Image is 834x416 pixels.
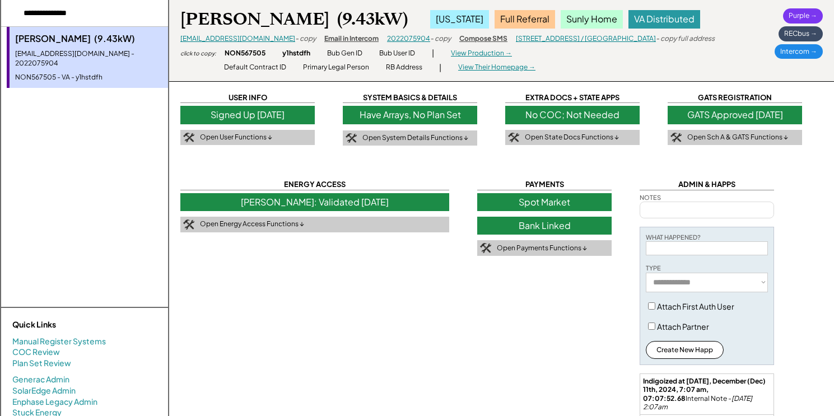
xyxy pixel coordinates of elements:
[628,10,700,28] div: VA Distributed
[643,377,767,403] strong: Indigoized at [DATE], December (Dec) 11th, 2024, 7:07 am, 07:07:52.68
[477,193,612,211] div: Spot Market
[439,62,441,73] div: |
[15,49,162,68] div: [EMAIL_ADDRESS][DOMAIN_NAME] - 2022075904
[324,34,379,44] div: Email in Intercom
[643,377,771,412] div: Internal Note -
[15,32,162,45] div: [PERSON_NAME] (9.43kW)
[505,106,640,124] div: No COC; Not Needed
[15,73,162,82] div: NON567505 - VA - y1hstdfh
[12,385,76,396] a: SolarEdge Admin
[12,336,106,347] a: Manual Register Systems
[430,34,451,44] div: - copy
[225,49,265,58] div: NON567505
[303,63,369,72] div: Primary Legal Person
[180,92,315,103] div: USER INFO
[12,319,124,330] div: Quick Links
[508,133,519,143] img: tool-icon.png
[387,34,430,43] a: 2022075904
[327,49,362,58] div: Bub Gen ID
[646,264,661,272] div: TYPE
[525,133,619,142] div: Open State Docs Functions ↓
[670,133,682,143] img: tool-icon.png
[12,396,97,408] a: Enphase Legacy Admin
[480,243,491,253] img: tool-icon.png
[657,301,734,311] label: Attach First Auth User
[180,8,408,30] div: [PERSON_NAME] (9.43kW)
[224,63,286,72] div: Default Contract ID
[646,233,701,241] div: WHAT HAPPENED?
[640,193,661,202] div: NOTES
[477,217,612,235] div: Bank Linked
[516,34,656,43] a: [STREET_ADDRESS] / [GEOGRAPHIC_DATA]
[783,8,823,24] div: Purple →
[430,10,489,28] div: [US_STATE]
[775,44,823,59] div: Intercom →
[432,48,434,59] div: |
[180,34,295,43] a: [EMAIL_ADDRESS][DOMAIN_NAME]
[668,92,802,103] div: GATS REGISTRATION
[386,63,422,72] div: RB Address
[295,34,316,44] div: - copy
[451,49,512,58] div: View Production →
[459,34,507,44] div: Compose SMS
[200,219,304,229] div: Open Energy Access Functions ↓
[343,106,477,124] div: Have Arrays, No Plan Set
[561,10,623,28] div: Sunly Home
[643,394,753,412] em: [DATE] 2:07am
[779,26,823,41] div: RECbus →
[282,49,310,58] div: y1hstdfh
[495,10,555,28] div: Full Referral
[646,341,724,359] button: Create New Happ
[668,106,802,124] div: GATS Approved [DATE]
[687,133,788,142] div: Open Sch A & GATS Functions ↓
[362,133,468,143] div: Open System Details Functions ↓
[458,63,535,72] div: View Their Homepage →
[183,133,194,143] img: tool-icon.png
[12,374,69,385] a: Generac Admin
[657,321,709,331] label: Attach Partner
[640,179,774,190] div: ADMIN & HAPPS
[346,133,357,143] img: tool-icon.png
[180,106,315,124] div: Signed Up [DATE]
[180,179,449,190] div: ENERGY ACCESS
[200,133,272,142] div: Open User Functions ↓
[477,179,612,190] div: PAYMENTS
[343,92,477,103] div: SYSTEM BASICS & DETAILS
[183,219,194,230] img: tool-icon.png
[12,358,71,369] a: Plan Set Review
[12,347,60,358] a: COC Review
[379,49,415,58] div: Bub User ID
[180,49,216,57] div: click to copy:
[505,92,640,103] div: EXTRA DOCS + STATE APPS
[180,193,449,211] div: [PERSON_NAME]: Validated [DATE]
[656,34,715,44] div: - copy full address
[497,244,587,253] div: Open Payments Functions ↓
